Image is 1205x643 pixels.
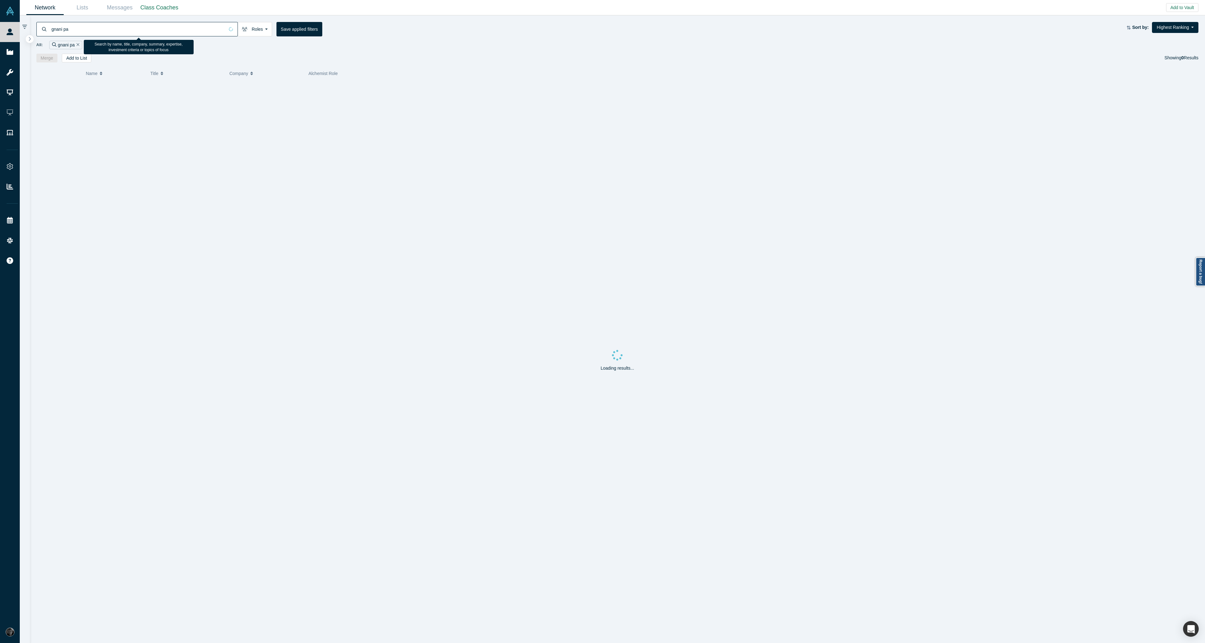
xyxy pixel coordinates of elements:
a: Report a bug! [1196,257,1205,286]
strong: 0 [1181,55,1184,60]
span: Company [229,67,248,80]
button: Roles [238,22,272,36]
img: Alchemist Vault Logo [6,7,14,15]
span: Alchemist Role [308,71,338,76]
input: Search by name, title, company, summary, expertise, investment criteria or topics of focus [51,22,224,36]
img: Rami Chousein's Account [6,628,14,636]
button: Add to List [62,54,91,62]
button: Add to Vault [1166,3,1198,12]
span: Name [86,67,97,80]
button: Name [86,67,144,80]
a: Lists [64,0,101,15]
div: Showing [1165,54,1198,62]
strong: Sort by: [1132,25,1149,30]
a: Network [26,0,64,15]
button: Merge [36,54,58,62]
button: Title [150,67,223,80]
button: Remove Filter [75,41,79,49]
button: Save applied filters [276,22,322,36]
a: Class Coaches [138,0,180,15]
button: Company [229,67,302,80]
span: Title [150,67,158,80]
a: Messages [101,0,138,15]
span: All: [36,42,43,48]
button: Highest Ranking [1152,22,1198,33]
p: Loading results... [601,365,634,372]
div: gnani pa [49,41,82,49]
span: Results [1181,55,1198,60]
